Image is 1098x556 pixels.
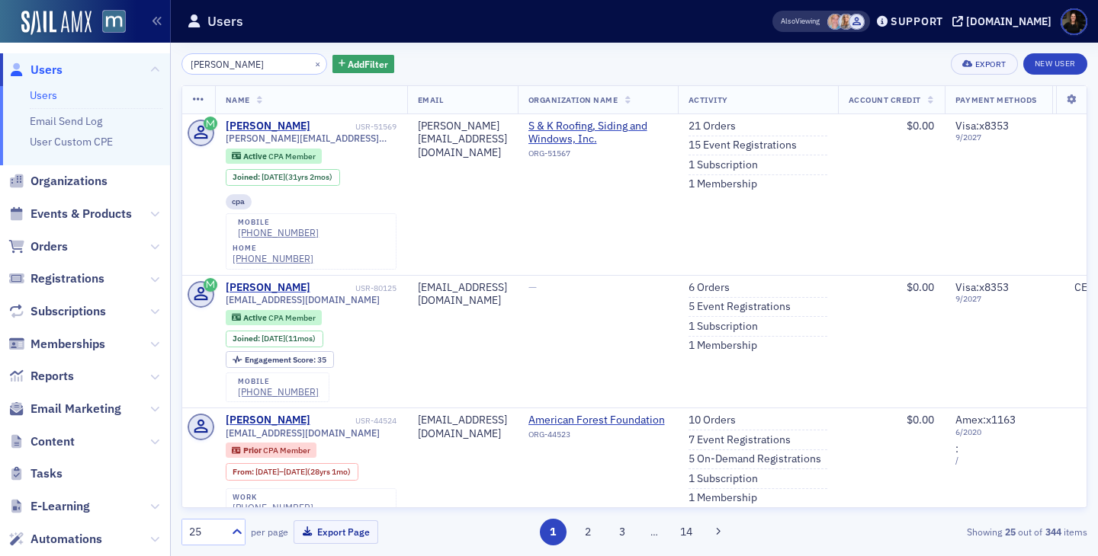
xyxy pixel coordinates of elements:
[689,281,730,295] a: 6 Orders
[245,354,317,365] span: Engagement Score :
[232,446,310,455] a: Prior CPA Member
[255,466,279,477] span: [DATE]
[907,413,934,427] span: $0.00
[907,280,934,294] span: $0.00
[30,336,105,353] span: Memberships
[952,16,1057,27] button: [DOMAIN_NAME]
[226,194,252,209] div: cpa
[955,294,1042,304] span: 9 / 2027
[91,10,126,36] a: View Homepage
[8,465,63,482] a: Tasks
[262,334,316,344] div: (11mos)
[232,151,315,161] a: Active CPA Member
[332,55,395,74] button: AddFilter
[313,283,396,293] div: USR-80125
[781,16,795,26] div: Also
[21,11,91,35] img: SailAMX
[226,149,323,164] div: Active: Active: CPA Member
[226,310,323,325] div: Active: Active: CPA Member
[30,206,132,222] span: Events & Products
[418,414,507,440] div: [EMAIL_ADDRESS][DOMAIN_NAME]
[226,331,323,347] div: Joined: 2024-09-24 00:00:00
[955,442,958,455] span: :
[528,120,667,146] a: S & K Roofing, Siding and Windows, Inc.
[189,524,223,540] div: 25
[418,120,507,160] div: [PERSON_NAME][EMAIL_ADDRESS][DOMAIN_NAME]
[226,94,250,105] span: Name
[689,452,821,466] a: 5 On-Demand Registrations
[673,519,700,545] button: 14
[689,433,791,447] a: 7 Event Registrations
[644,525,665,538] span: …
[781,16,820,27] span: Viewing
[689,94,728,105] span: Activity
[1061,8,1087,35] span: Profile
[348,57,388,71] span: Add Filter
[102,10,126,34] img: SailAMX
[8,368,74,385] a: Reports
[268,312,316,323] span: CPA Member
[30,238,68,255] span: Orders
[284,466,307,477] span: [DATE]
[418,94,444,105] span: Email
[955,133,1042,142] span: 9 / 2027
[955,427,1042,437] span: 6 / 2020
[8,531,102,548] a: Automations
[689,491,757,505] a: 1 Membership
[243,151,268,161] span: Active
[951,53,1017,75] button: Export
[540,519,567,545] button: 1
[796,525,1087,538] div: Showing out of items
[232,312,315,322] a: Active CPA Member
[243,312,268,323] span: Active
[30,62,63,78] span: Users
[238,227,319,238] a: [PHONE_NUMBER]
[226,294,380,305] span: [EMAIL_ADDRESS][DOMAIN_NAME]
[30,114,102,128] a: Email Send Log
[30,368,74,385] span: Reports
[233,172,262,182] span: Joined :
[313,122,396,132] div: USR-51569
[30,88,57,102] a: Users
[8,270,104,287] a: Registrations
[245,356,326,364] div: 35
[226,133,396,144] span: [PERSON_NAME][EMAIL_ADDRESS][DOMAIN_NAME]
[262,171,285,182] span: [DATE]
[181,53,327,75] input: Search…
[689,300,791,314] a: 5 Event Registrations
[226,120,310,133] div: [PERSON_NAME]
[226,281,310,295] a: [PERSON_NAME]
[243,445,263,455] span: Prior
[251,525,288,538] label: per page
[226,414,310,427] div: [PERSON_NAME]
[30,270,104,287] span: Registrations
[689,414,736,427] a: 10 Orders
[233,253,313,264] a: [PHONE_NUMBER]
[1002,525,1018,538] strong: 25
[262,172,332,182] div: (31yrs 2mos)
[8,336,105,353] a: Memberships
[207,12,243,30] h1: Users
[268,151,316,161] span: CPA Member
[311,56,325,70] button: ×
[955,94,1037,105] span: Payment Methods
[30,303,106,320] span: Subscriptions
[30,173,108,190] span: Organizations
[255,467,351,477] div: – (28yrs 1mo)
[975,60,1006,69] div: Export
[226,443,317,458] div: Prior: Prior: CPA Member
[849,14,865,30] span: Justin Chase
[689,139,797,152] a: 15 Event Registrations
[238,377,319,386] div: mobile
[689,177,757,191] a: 1 Membership
[30,401,121,417] span: Email Marketing
[30,433,75,450] span: Content
[233,334,262,344] span: Joined :
[233,467,255,477] span: From :
[30,531,102,548] span: Automations
[528,280,537,294] span: —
